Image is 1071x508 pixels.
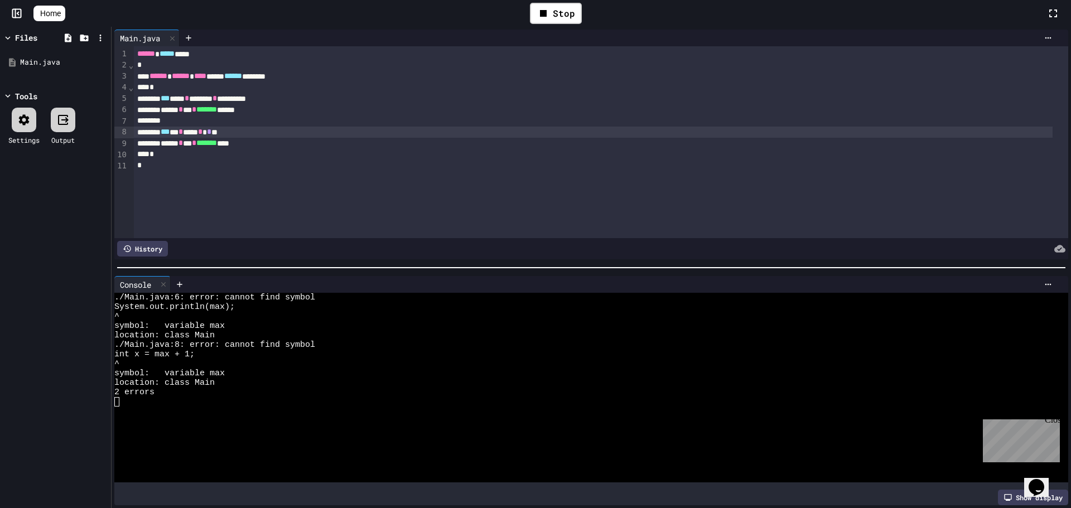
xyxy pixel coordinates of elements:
div: 7 [114,116,128,127]
iframe: chat widget [978,415,1060,462]
div: Stop [530,3,582,24]
span: 2 errors [114,388,155,397]
span: symbol: variable max [114,321,225,331]
span: System.out.println(max); [114,302,235,312]
span: symbol: variable max [114,369,225,378]
div: Chat with us now!Close [4,4,77,71]
div: 4 [114,82,128,93]
div: 10 [114,149,128,161]
span: Fold line [128,83,134,92]
div: Settings [8,135,40,145]
div: Tools [15,90,37,102]
div: 6 [114,104,128,115]
span: ./Main.java:6: error: cannot find symbol [114,293,315,302]
div: Output [51,135,75,145]
div: Console [114,279,157,291]
span: ^ [114,312,119,321]
span: int x = max + 1; [114,350,195,359]
div: 3 [114,71,128,82]
div: 8 [114,127,128,138]
div: Console [114,276,171,293]
span: Home [40,8,61,19]
span: ./Main.java:8: error: cannot find symbol [114,340,315,350]
div: Files [15,32,37,43]
div: Main.java [114,32,166,44]
div: 11 [114,161,128,172]
span: Fold line [128,61,134,70]
div: 5 [114,93,128,104]
div: 1 [114,49,128,60]
span: location: class Main [114,378,215,388]
div: Show display [998,490,1068,505]
div: 9 [114,138,128,149]
div: 2 [114,60,128,71]
div: Main.java [114,30,180,46]
div: History [117,241,168,257]
div: Main.java [20,57,107,68]
span: ^ [114,359,119,369]
span: location: class Main [114,331,215,340]
a: Home [33,6,65,21]
iframe: chat widget [1024,463,1060,497]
